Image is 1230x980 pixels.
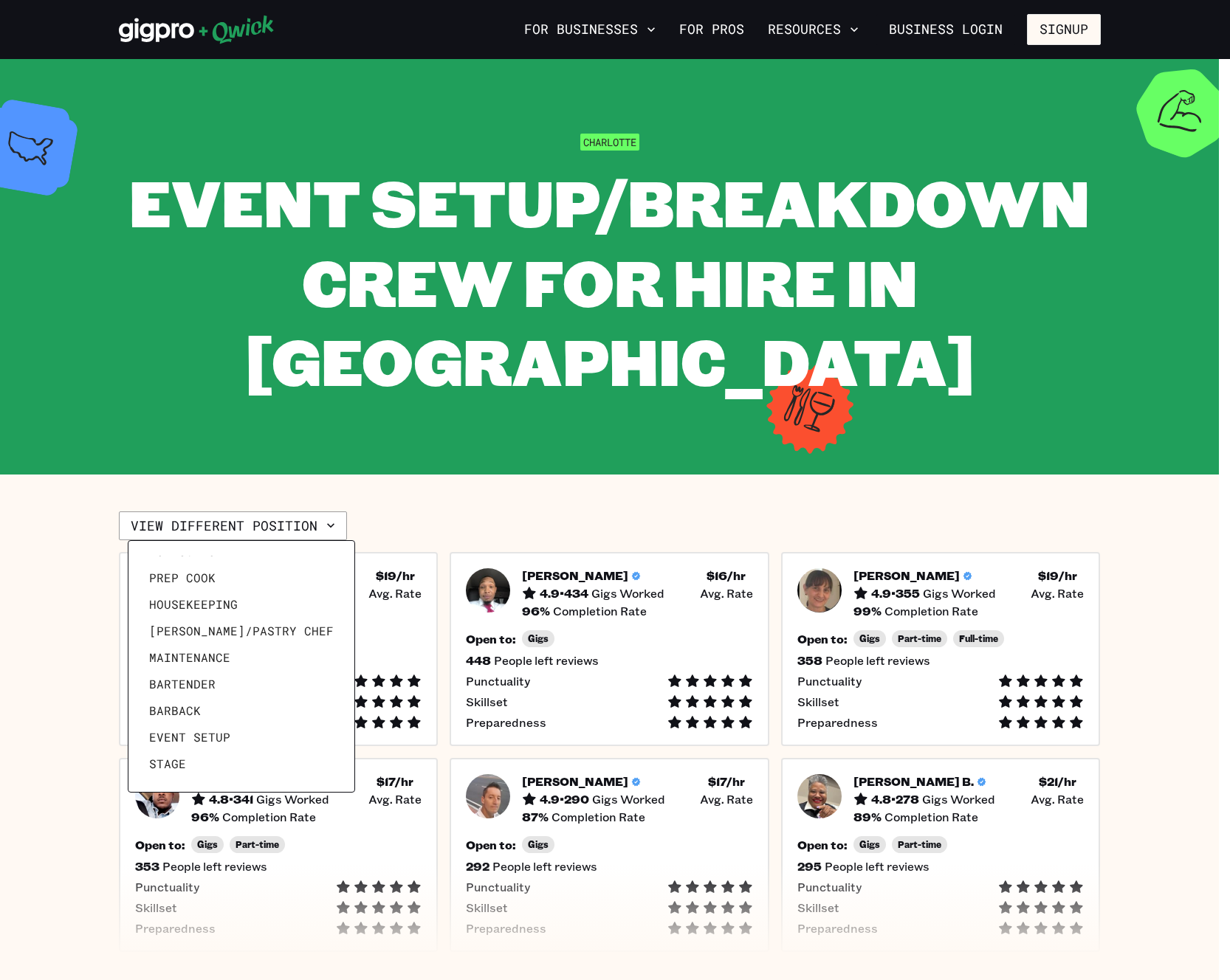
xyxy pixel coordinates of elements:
[149,624,334,638] span: [PERSON_NAME]/Pastry Chef
[149,570,216,585] span: Prep Cook
[149,650,230,665] span: Maintenance
[149,756,186,771] span: Stage
[143,556,340,777] ul: View different position
[149,730,230,745] span: Event Setup
[149,703,201,718] span: Barback
[149,677,216,691] span: Bartender
[149,597,238,612] span: Housekeeping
